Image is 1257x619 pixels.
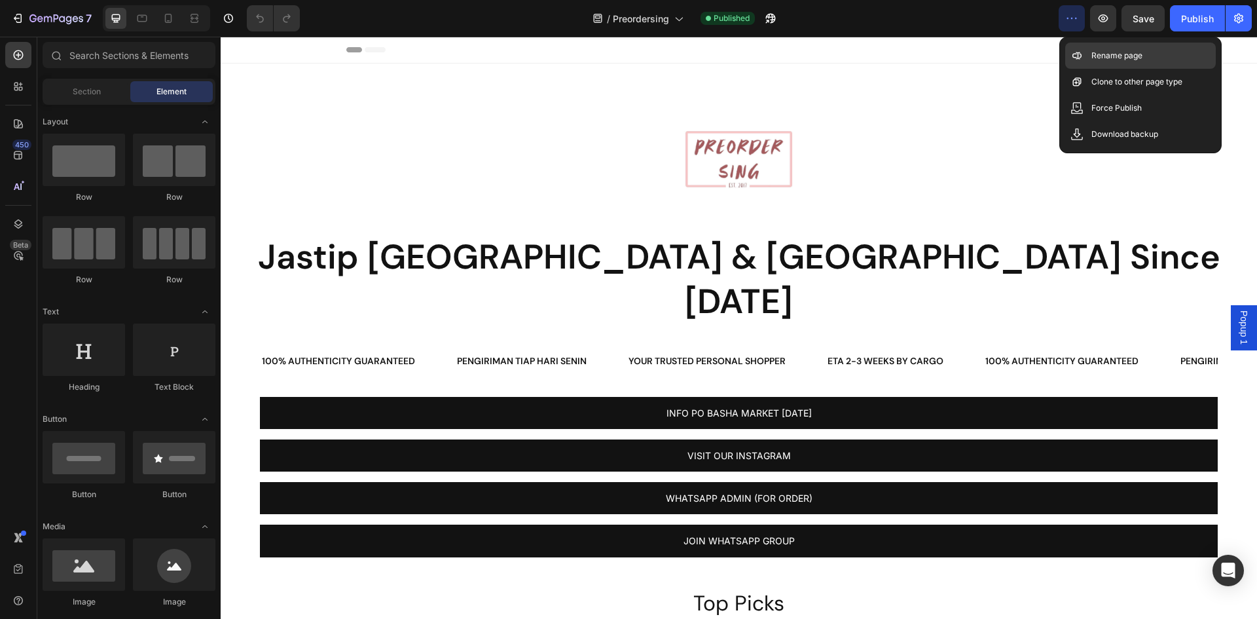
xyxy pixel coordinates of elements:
h2: Jastip [GEOGRAPHIC_DATA] & [GEOGRAPHIC_DATA] Since [DATE] [20,197,1017,288]
div: Undo/Redo [247,5,300,31]
span: Text [43,306,59,318]
button: Save [1121,5,1165,31]
p: Pengiriman Tiap Hari Senin [236,316,366,333]
div: Text Block [133,381,215,393]
iframe: Design area [221,37,1257,619]
input: Search Sections & Elements [43,42,215,68]
div: Row [43,191,125,203]
p: ETA 2-3 WEEKS BY CARGO [607,316,723,333]
span: Toggle open [194,409,215,430]
a: INFO PO BASHA MARKET [DATE] [39,360,997,392]
span: Section [73,86,101,98]
div: Image [43,596,125,608]
div: Beta [10,240,31,250]
p: Download backup [1091,128,1158,141]
span: / [607,12,610,26]
div: Image [133,596,215,608]
img: gempages_576644831783158723-91b350e5-0b2b-434f-b8d0-4009c28f6a41.jpg [443,48,592,197]
p: VISIT OUR INSTAGRAM [467,411,570,427]
div: Publish [1181,12,1214,26]
a: VISIT OUR INSTAGRAM [39,403,997,435]
h2: Top Picks [20,552,1017,582]
div: Button [43,489,125,500]
p: Rename page [1091,49,1142,62]
span: Save [1133,13,1154,24]
div: Open Intercom Messenger [1212,555,1244,586]
button: 7 [5,5,98,31]
p: JOIN Whatsapp GROUP [463,496,574,512]
p: Your Trusted Personal Shopper [408,316,565,333]
div: Row [133,191,215,203]
p: 100% AUTHENTICITY GUARANTEED [765,316,918,333]
p: INFO PO BASHA MARKET [DATE] [446,368,591,385]
div: 450 [12,140,31,150]
p: 7 [86,10,92,26]
span: Popup 1 [1017,274,1030,308]
div: Heading [43,381,125,393]
span: Button [43,413,67,425]
span: Element [156,86,187,98]
div: Row [43,274,125,286]
a: Whatsapp Admin (for order) [39,445,997,478]
p: Whatsapp Admin (for order) [445,453,592,470]
span: Media [43,521,65,533]
p: Force Publish [1091,102,1142,115]
span: Published [714,12,750,24]
span: Toggle open [194,516,215,537]
span: Toggle open [194,301,215,322]
button: Publish [1170,5,1225,31]
span: Preordersing [613,12,669,26]
div: Row [133,274,215,286]
span: Layout [43,116,68,128]
div: Button [133,489,215,500]
a: JOIN Whatsapp GROUP [39,488,997,520]
p: 100% AUTHENTICITY GUARANTEED [41,316,194,333]
span: Toggle open [194,111,215,132]
p: Pengiriman Tiap Hari Senin [960,316,1089,333]
p: Clone to other page type [1091,75,1182,88]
